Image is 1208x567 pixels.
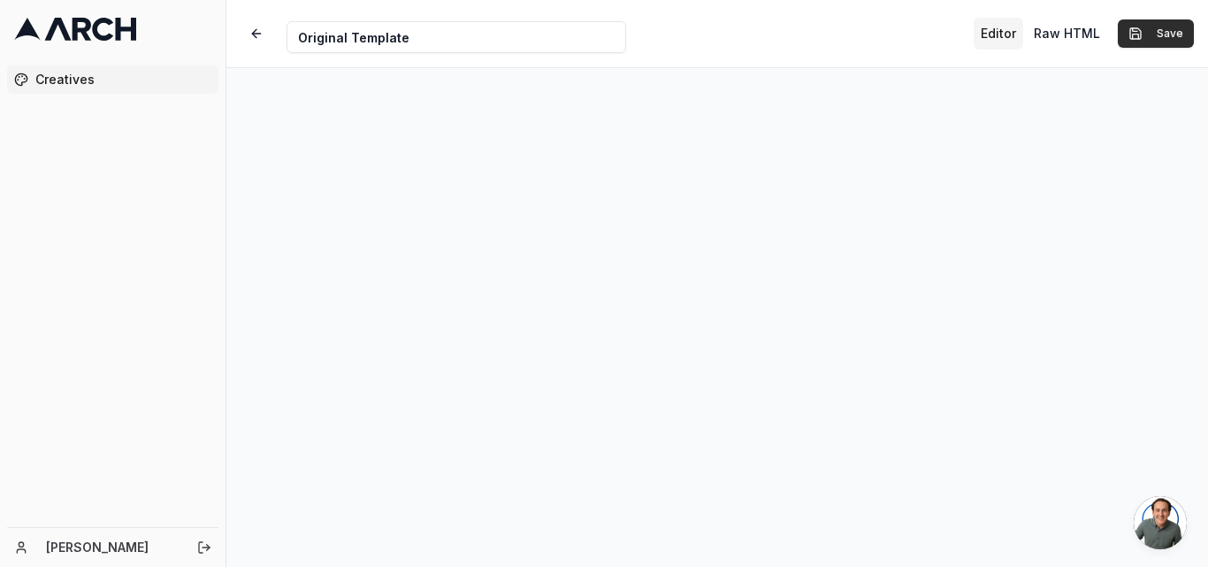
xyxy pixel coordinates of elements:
button: Save [1118,19,1194,48]
button: Toggle editor [974,18,1023,50]
input: Internal Creative Name [287,21,626,53]
a: Creatives [7,65,218,94]
button: Toggle custom HTML [1027,18,1107,50]
span: Creatives [35,71,211,88]
button: Log out [192,535,217,560]
a: [PERSON_NAME] [46,539,178,556]
a: Open chat [1134,496,1187,549]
